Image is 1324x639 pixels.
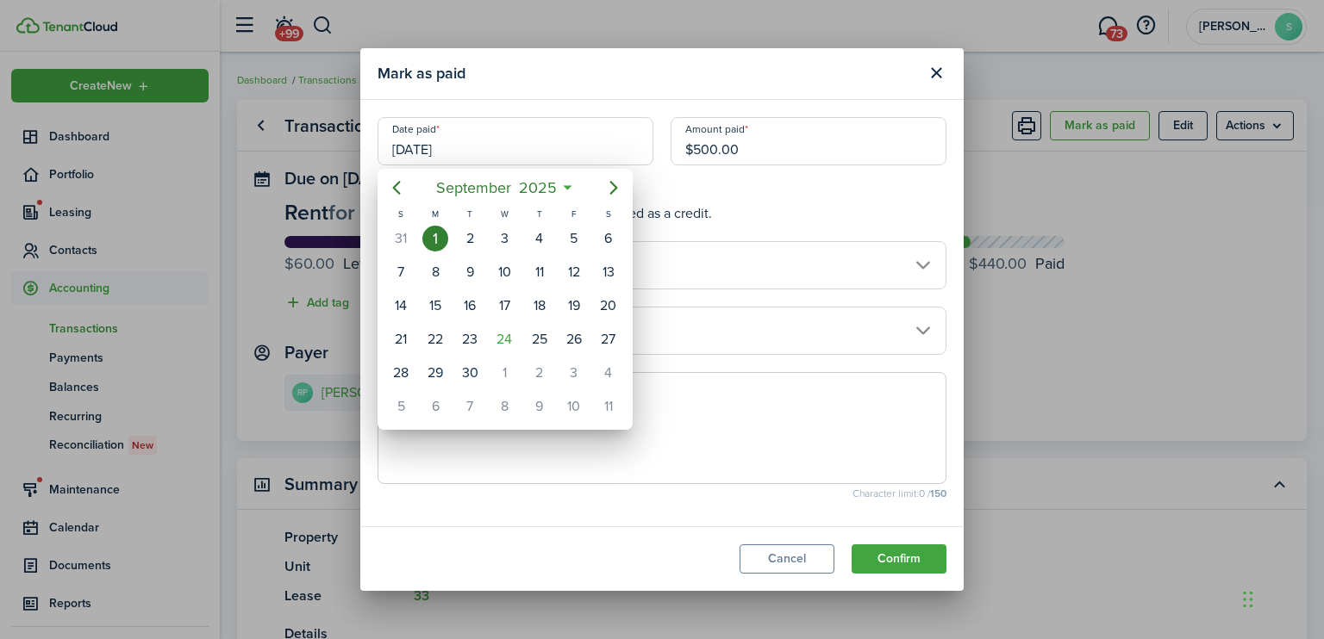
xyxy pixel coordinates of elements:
div: Sunday, October 5, 2025 [388,394,414,419]
div: Sunday, September 7, 2025 [388,259,414,285]
div: Sunday, September 21, 2025 [388,326,414,352]
div: S [384,207,418,221]
div: Sunday, September 14, 2025 [388,293,414,319]
div: Friday, September 5, 2025 [561,226,587,251]
div: Wednesday, September 10, 2025 [491,259,517,285]
div: Thursday, September 25, 2025 [527,326,553,352]
div: Tuesday, September 9, 2025 [457,259,483,285]
div: Monday, September 29, 2025 [422,360,448,386]
div: Saturday, September 13, 2025 [596,259,621,285]
div: Today, Wednesday, September 24, 2025 [491,326,517,352]
div: Saturday, October 11, 2025 [596,394,621,419]
div: Friday, October 3, 2025 [561,360,587,386]
div: Saturday, October 4, 2025 [596,360,621,386]
div: Thursday, September 11, 2025 [527,259,553,285]
div: Friday, September 26, 2025 [561,326,587,352]
span: 2025 [515,172,560,203]
div: T [522,207,557,221]
div: Thursday, October 9, 2025 [527,394,553,419]
div: Thursday, October 2, 2025 [527,360,553,386]
div: Thursday, September 4, 2025 [527,226,553,251]
div: Wednesday, October 8, 2025 [491,394,517,419]
div: Friday, October 10, 2025 [561,394,587,419]
div: W [487,207,521,221]
mbsc-button: Next page [596,171,631,205]
mbsc-button: September2025 [425,172,567,203]
div: Friday, September 19, 2025 [561,293,587,319]
div: F [557,207,591,221]
div: Monday, September 15, 2025 [422,293,448,319]
div: Friday, September 12, 2025 [561,259,587,285]
span: September [432,172,515,203]
div: Monday, October 6, 2025 [422,394,448,419]
div: Sunday, September 28, 2025 [388,360,414,386]
div: Monday, September 8, 2025 [422,259,448,285]
div: Thursday, September 18, 2025 [527,293,553,319]
div: Monday, September 22, 2025 [422,326,448,352]
div: Saturday, September 27, 2025 [596,326,621,352]
div: Saturday, September 6, 2025 [596,226,621,251]
div: Wednesday, September 17, 2025 [491,293,517,319]
div: Monday, September 1, 2025 [422,226,448,251]
mbsc-button: Previous page [379,171,414,205]
div: T [453,207,487,221]
div: Sunday, August 31, 2025 [388,226,414,251]
div: Saturday, September 20, 2025 [596,293,621,319]
div: Tuesday, September 23, 2025 [457,326,483,352]
div: Tuesday, September 2, 2025 [457,226,483,251]
div: Tuesday, October 7, 2025 [457,394,483,419]
div: Wednesday, September 3, 2025 [491,226,517,251]
div: M [418,207,453,221]
div: S [591,207,626,221]
div: Wednesday, October 1, 2025 [491,360,517,386]
div: Tuesday, September 16, 2025 [457,293,483,319]
div: Tuesday, September 30, 2025 [457,360,483,386]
